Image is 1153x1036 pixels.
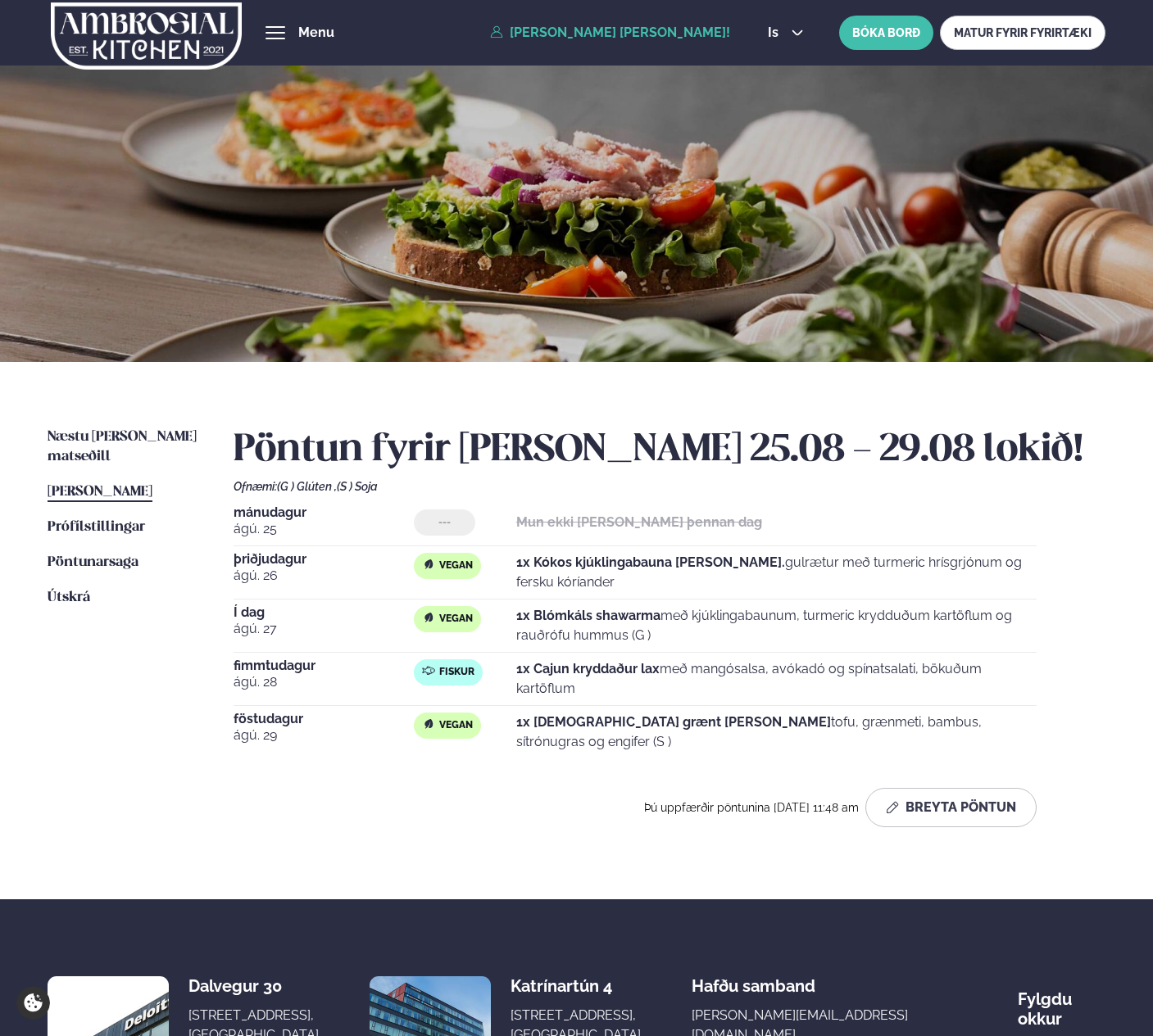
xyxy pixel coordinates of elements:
span: Prófílstillingar [48,520,145,534]
span: Pöntunarsaga [48,555,138,569]
span: Vegan [439,613,473,626]
button: hamburger [266,23,285,43]
a: Næstu [PERSON_NAME] matseðill [48,428,201,467]
button: BÓKA BORÐ [839,16,933,50]
strong: Mun ekki [PERSON_NAME] þennan dag [516,514,762,530]
span: Vegan [439,559,473,572]
div: Dalvegur 30 [188,976,319,996]
span: þriðjudagur [234,553,414,566]
span: ágú. 25 [234,519,414,539]
p: með mangósalsa, avókadó og spínatsalati, bökuðum kartöflum [516,659,1037,699]
img: logo [51,2,242,70]
div: Ofnæmi: [234,480,1105,493]
span: is [768,26,783,39]
span: ágú. 26 [234,566,414,586]
p: gulrætur með turmeric hrísgrjónum og fersku kóríander [516,553,1037,592]
p: með kjúklingabaunum, turmeric krydduðum kartöflum og rauðrófu hummus (G ) [516,606,1037,645]
button: is [755,26,816,39]
strong: 1x Blómkáls shawarma [516,608,660,623]
div: Fylgdu okkur [1018,976,1105,1029]
span: Útskrá [48,590,90,604]
span: --- [438,516,451,529]
strong: 1x Kókos kjúklingabauna [PERSON_NAME]. [516,554,785,570]
span: (G ) Glúten , [277,480,337,493]
div: Katrínartún 4 [511,976,641,996]
h2: Pöntun fyrir [PERSON_NAME] 25.08 - 29.08 lokið! [234,428,1105,473]
a: MATUR FYRIR FYRIRTÆKI [940,16,1105,50]
p: tofu, grænmeti, bambus, sítrónugras og engifer (S ) [516,713,1037,752]
button: Breyta Pöntun [865,788,1037,827]
span: föstudagur [234,713,414,726]
span: Þú uppfærðir pöntunina [DATE] 11:48 am [644,801,859,814]
span: ágú. 27 [234,619,414,639]
span: Vegan [439,719,473,732]
span: (S ) Soja [337,480,378,493]
span: Í dag [234,606,414,619]
img: Vegan.svg [422,558,435,571]
span: [PERSON_NAME] [48,485,152,499]
a: Útskrá [48,588,90,608]
img: Vegan.svg [422,717,435,731]
span: ágú. 29 [234,726,414,745]
span: Fiskur [439,666,474,679]
span: mánudagur [234,506,414,519]
a: [PERSON_NAME] [48,482,152,502]
a: Prófílstillingar [48,518,145,537]
img: fish.svg [422,664,435,677]
span: Hafðu samband [692,963,815,996]
span: fimmtudagur [234,659,414,672]
a: Pöntunarsaga [48,553,138,572]
img: Vegan.svg [422,611,435,624]
strong: 1x [DEMOGRAPHIC_DATA] grænt [PERSON_NAME] [516,714,831,730]
span: Næstu [PERSON_NAME] matseðill [48,430,197,464]
span: ágú. 28 [234,672,414,692]
strong: 1x Cajun kryddaður lax [516,661,660,676]
a: Cookie settings [16,986,50,1020]
a: [PERSON_NAME] [PERSON_NAME]! [490,25,730,40]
